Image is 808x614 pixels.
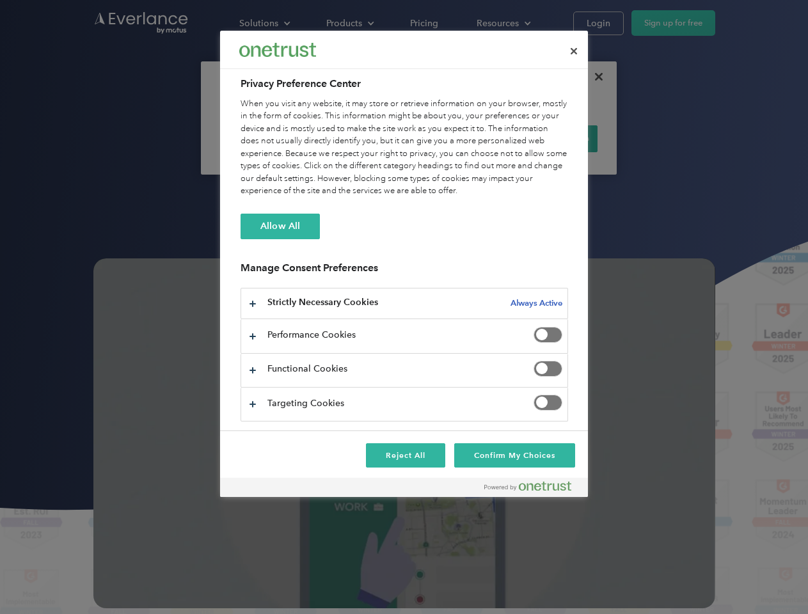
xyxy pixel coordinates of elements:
h2: Privacy Preference Center [241,76,568,91]
button: Reject All [366,443,445,468]
div: When you visit any website, it may store or retrieve information on your browser, mostly in the f... [241,98,568,198]
button: Close [560,37,588,65]
div: Preference center [220,31,588,497]
div: Everlance [239,37,316,63]
button: Confirm My Choices [454,443,575,468]
button: Allow All [241,214,320,239]
h3: Manage Consent Preferences [241,262,568,281]
img: Powered by OneTrust Opens in a new Tab [484,481,571,491]
div: Privacy Preference Center [220,31,588,497]
img: Everlance [239,43,316,56]
a: Powered by OneTrust Opens in a new Tab [484,481,582,497]
input: Submit [94,76,159,103]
